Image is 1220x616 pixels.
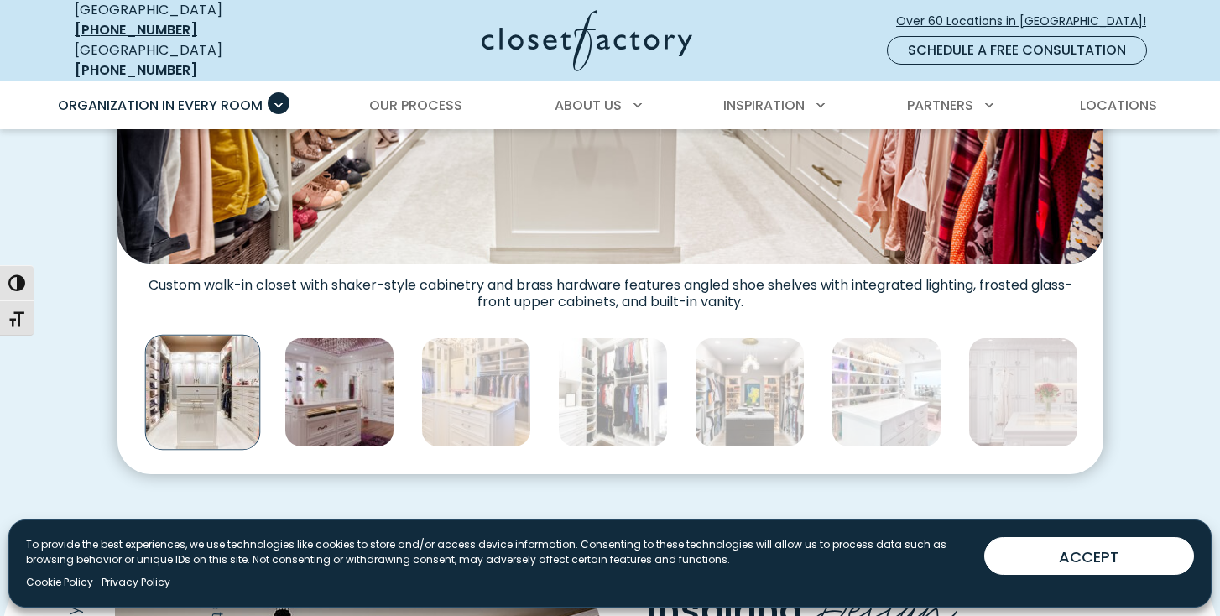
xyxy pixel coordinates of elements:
[144,334,260,450] img: Custom walk-in closet with white built-in shelving, hanging rods, and LED rod lighting, featuring...
[75,40,318,81] div: [GEOGRAPHIC_DATA]
[46,82,1174,129] nav: Primary Menu
[896,13,1160,30] span: Over 60 Locations in [GEOGRAPHIC_DATA]!
[723,96,805,115] span: Inspiration
[75,20,197,39] a: [PHONE_NUMBER]
[58,96,263,115] span: Organization in Every Room
[887,36,1147,65] a: Schedule a Free Consultation
[284,337,394,447] img: Custom walk-in closet with wall-to-wall cabinetry, open shoe shelving with LED lighting, and cust...
[1080,96,1157,115] span: Locations
[895,7,1160,36] a: Over 60 Locations in [GEOGRAPHIC_DATA]!
[695,337,805,447] img: Walk-in with dual islands, extensive hanging and shoe space, and accent-lit shelves highlighting ...
[117,264,1103,311] figcaption: Custom walk-in closet with shaker-style cabinetry and brass hardware features angled shoe shelves...
[482,10,692,71] img: Closet Factory Logo
[984,537,1194,575] button: ACCEPT
[102,575,170,590] a: Privacy Policy
[558,337,668,447] img: Custom walk-in with shaker cabinetry, full-extension drawers, and crown molding. Includes angled ...
[75,60,197,80] a: [PHONE_NUMBER]
[26,575,93,590] a: Cookie Policy
[369,96,462,115] span: Our Process
[555,96,622,115] span: About Us
[26,537,971,567] p: To provide the best experiences, we use technologies like cookies to store and/or access device i...
[968,337,1078,447] img: Elegant white walk-in closet with ornate cabinetry, a center island, and classic molding
[907,96,973,115] span: Partners
[832,337,941,447] img: Closet featuring a large white island, wall of shelves for shoes and boots, and a sparkling chand...
[421,337,531,447] img: Mirror-front cabinets with integrated lighting, a center island with marble countertop, raised pa...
